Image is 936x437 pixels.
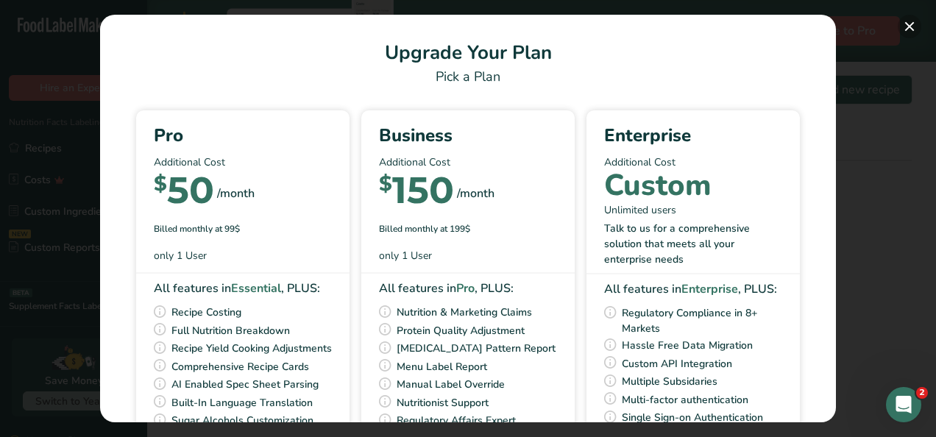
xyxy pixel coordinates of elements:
span: Sugar Alcohols Customization [171,411,313,430]
div: Billed monthly at 199$ [379,222,557,235]
span: Comprehensive Recipe Cards [171,358,309,376]
div: Business [379,122,557,149]
span: Protein Quality Adjustment [397,321,525,340]
div: Talk to us for a comprehensive solution that meets all your enterprise needs [604,221,782,267]
span: Regulatory Compliance in 8+ Markets [622,304,782,336]
span: Built-In Language Translation [171,394,313,412]
span: Regulatory Affairs Expert [397,411,516,430]
div: /month [457,185,494,202]
div: 50 [154,176,214,210]
div: Pro [154,122,332,149]
span: Custom API Integration [622,355,732,373]
span: only 1 User [379,248,432,263]
span: Unlimited users [604,202,676,218]
span: Recipe Costing [171,303,241,321]
b: Essential [231,280,281,296]
span: Recipe Yield Cooking Adjustments [171,339,332,358]
span: 2 [916,387,928,399]
span: Menu Label Report [397,358,487,376]
div: All features in , PLUS: [379,280,557,297]
b: Pro [456,280,475,296]
div: All features in , PLUS: [604,280,782,298]
div: /month [217,185,255,202]
span: [MEDICAL_DATA] Pattern Report [397,339,556,358]
div: 150 [379,176,454,210]
div: All features in , PLUS: [154,280,332,297]
p: Additional Cost [379,154,557,170]
span: Full Nutrition Breakdown [171,321,290,340]
div: Pick a Plan [118,67,818,87]
p: Additional Cost [604,154,782,170]
span: Hassle Free Data Migration [622,336,753,355]
span: $ [379,171,392,196]
span: Nutrition & Marketing Claims [397,303,532,321]
iframe: Intercom live chat [886,387,921,422]
b: Enterprise [681,281,738,297]
p: Additional Cost [154,154,332,170]
span: $ [154,171,167,196]
span: Manual Label Override [397,375,505,394]
h1: Upgrade Your Plan [118,38,818,67]
div: Enterprise [604,122,782,149]
span: Single Sign-on Authentication [622,408,763,427]
span: AI Enabled Spec Sheet Parsing [171,375,319,394]
span: Multiple Subsidaries [622,372,717,391]
div: Custom [604,176,712,196]
span: only 1 User [154,248,207,263]
span: Nutritionist Support [397,394,489,412]
span: Multi-factor authentication [622,391,748,409]
div: Billed monthly at 99$ [154,222,332,235]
